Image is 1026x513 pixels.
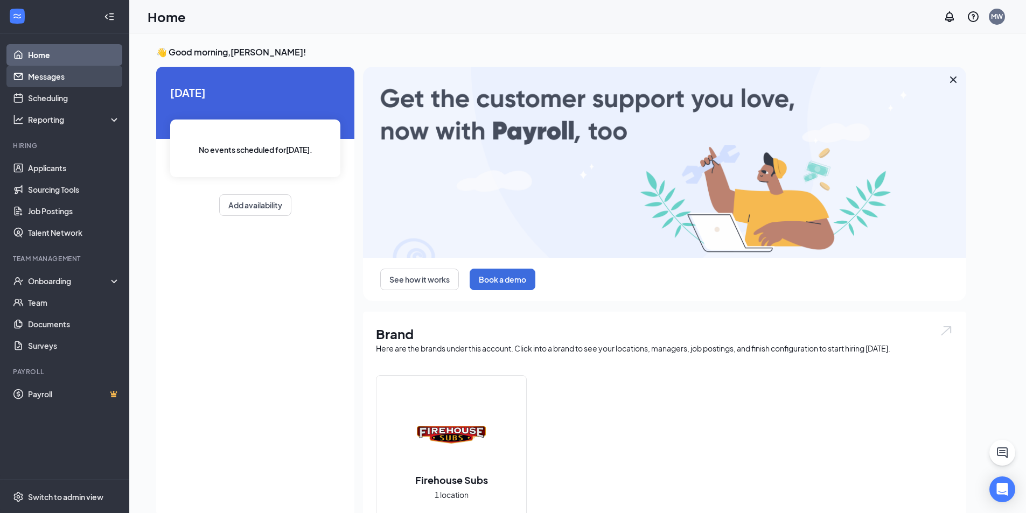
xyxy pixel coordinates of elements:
[967,10,980,23] svg: QuestionInfo
[28,383,120,405] a: PayrollCrown
[28,179,120,200] a: Sourcing Tools
[13,141,118,150] div: Hiring
[13,254,118,263] div: Team Management
[28,44,120,66] a: Home
[148,8,186,26] h1: Home
[943,10,956,23] svg: Notifications
[28,276,111,286] div: Onboarding
[996,446,1009,459] svg: ChatActive
[28,222,120,243] a: Talent Network
[13,367,118,376] div: Payroll
[376,343,953,354] div: Here are the brands under this account. Click into a brand to see your locations, managers, job p...
[28,114,121,125] div: Reporting
[939,325,953,337] img: open.6027fd2a22e1237b5b06.svg
[28,491,103,502] div: Switch to admin view
[989,440,1015,466] button: ChatActive
[104,11,115,22] svg: Collapse
[989,476,1015,502] div: Open Intercom Messenger
[13,276,24,286] svg: UserCheck
[417,400,486,469] img: Firehouse Subs
[199,144,312,156] span: No events scheduled for [DATE] .
[470,269,535,290] button: Book a demo
[28,292,120,313] a: Team
[28,313,120,335] a: Documents
[28,157,120,179] a: Applicants
[219,194,291,216] button: Add availability
[28,200,120,222] a: Job Postings
[947,73,960,86] svg: Cross
[991,12,1003,21] div: MW
[376,325,953,343] h1: Brand
[12,11,23,22] svg: WorkstreamLogo
[13,114,24,125] svg: Analysis
[28,66,120,87] a: Messages
[13,491,24,502] svg: Settings
[28,87,120,109] a: Scheduling
[28,335,120,356] a: Surveys
[170,84,340,101] span: [DATE]
[435,489,469,501] span: 1 location
[156,46,966,58] h3: 👋 Good morning, [PERSON_NAME] !
[363,67,966,258] img: payroll-large.gif
[380,269,459,290] button: See how it works
[404,473,499,487] h2: Firehouse Subs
